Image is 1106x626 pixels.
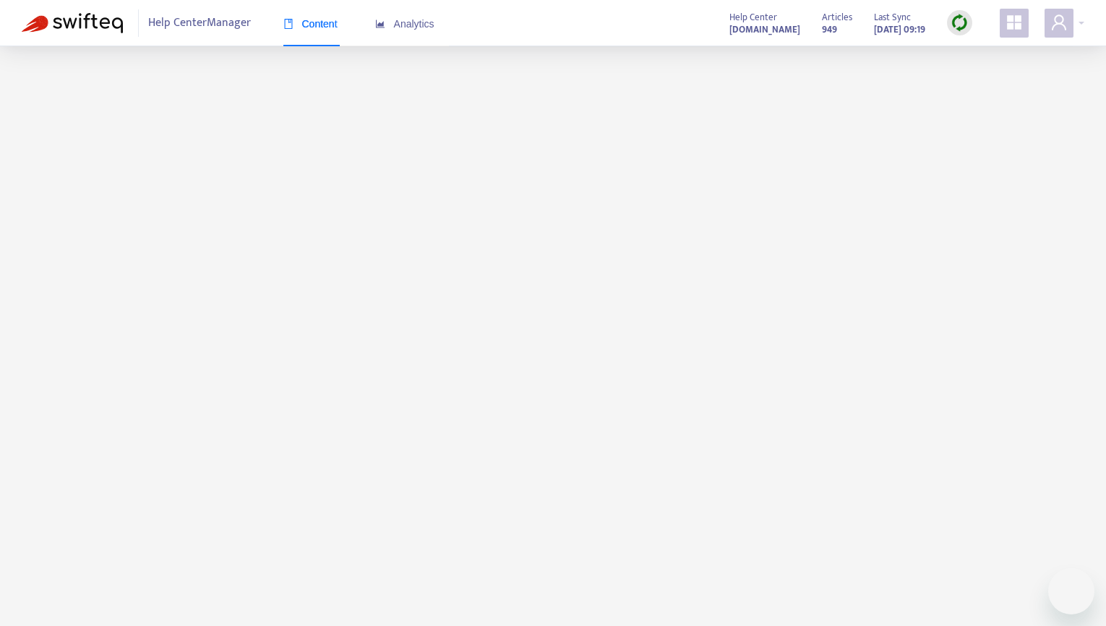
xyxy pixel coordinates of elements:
[874,9,911,25] span: Last Sync
[22,13,123,33] img: Swifteq
[283,18,338,30] span: Content
[1006,14,1023,31] span: appstore
[148,9,251,37] span: Help Center Manager
[1048,568,1094,614] iframe: Button to launch messaging window
[822,22,837,38] strong: 949
[375,18,434,30] span: Analytics
[375,19,385,29] span: area-chart
[951,14,969,32] img: sync.dc5367851b00ba804db3.png
[283,19,293,29] span: book
[874,22,925,38] strong: [DATE] 09:19
[729,9,777,25] span: Help Center
[822,9,852,25] span: Articles
[729,22,800,38] strong: [DOMAIN_NAME]
[729,21,800,38] a: [DOMAIN_NAME]
[1050,14,1068,31] span: user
